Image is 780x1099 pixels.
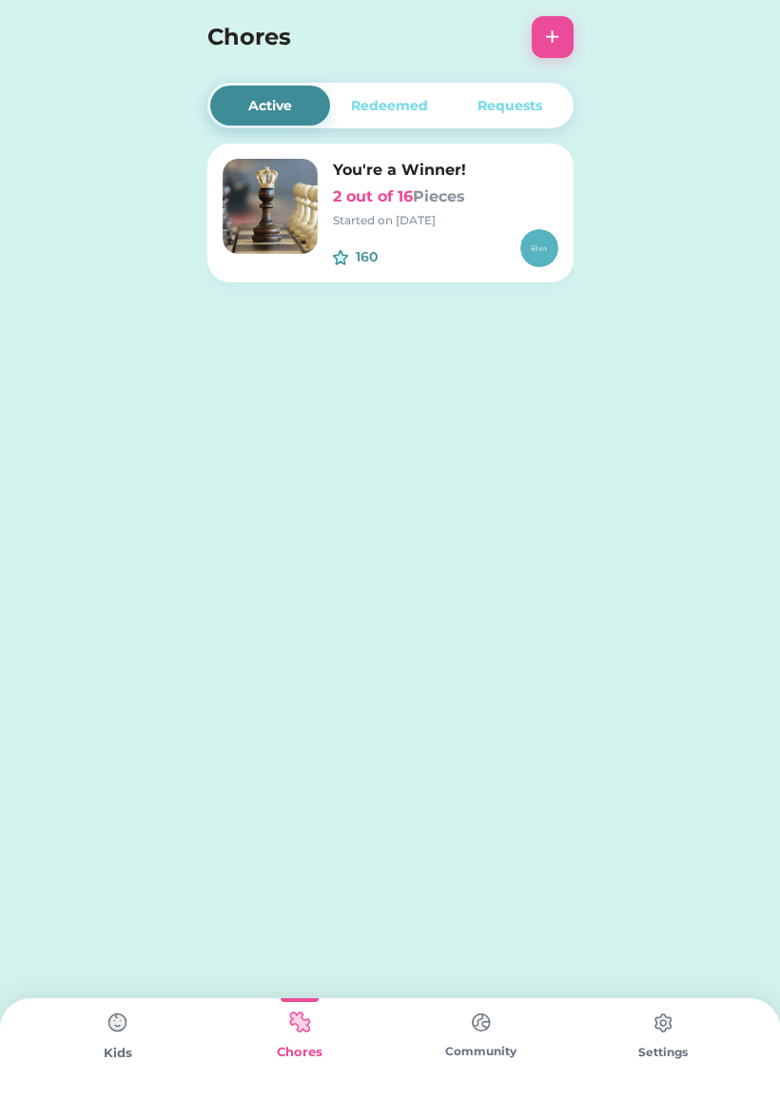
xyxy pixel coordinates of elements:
[333,212,558,229] div: Started on [DATE]
[532,16,574,58] button: +
[462,1004,500,1041] img: type%3Dchores%2C%20state%3Ddefault.svg
[644,1004,682,1042] img: type%3Dchores%2C%20state%3Ddefault.svg
[333,250,348,265] img: interface-favorite-star--reward-rating-rate-social-star-media-favorite-like-stars.svg
[208,1043,390,1062] div: Chores
[333,185,558,208] h6: 2 out of 16
[413,187,465,205] font: Pieces
[356,247,427,267] div: 160
[248,96,292,116] div: Active
[333,159,558,182] h6: You're a Winner!
[27,1044,208,1063] div: Kids
[478,96,542,116] div: Requests
[281,1004,319,1041] img: type%3Dkids%2C%20state%3Dselected.svg
[390,1043,572,1060] div: Community
[223,159,318,254] img: Frame%20684.png
[572,1044,753,1061] div: Settings
[99,1004,137,1042] img: type%3Dchores%2C%20state%3Ddefault.svg
[351,96,428,116] div: Redeemed
[207,20,522,54] h4: Chores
